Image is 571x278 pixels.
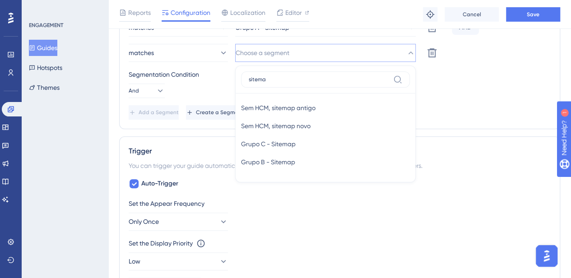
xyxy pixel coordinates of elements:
[63,5,65,12] div: 1
[29,60,62,76] button: Hotspots
[129,87,139,94] span: And
[241,135,410,153] button: Grupo C - Sitemap
[445,7,499,22] button: Cancel
[186,105,243,120] button: Create a Segment
[236,47,289,58] span: Choose a segment
[533,242,560,269] iframe: UserGuiding AI Assistant Launcher
[241,157,295,167] span: Grupo B - Sitemap
[129,213,228,231] button: Only Once
[129,105,179,120] button: Add a Segment
[241,102,316,113] span: Sem HCM, sitemap antigo
[241,153,410,171] button: Grupo B - Sitemap
[527,11,539,18] span: Save
[129,252,228,270] button: Low
[29,40,57,56] button: Guides
[249,76,390,83] input: Search...
[463,11,481,18] span: Cancel
[29,22,63,29] div: ENGAGEMENT
[241,99,410,117] button: Sem HCM, sitemap antigo
[235,44,416,62] button: Choose a segment
[129,83,165,98] button: And
[129,216,159,227] span: Only Once
[128,7,151,18] span: Reports
[241,117,410,135] button: Sem HCM, sitemap novo
[129,146,551,157] div: Trigger
[129,44,228,62] button: matches
[141,178,178,189] span: Auto-Trigger
[196,109,243,116] span: Create a Segment
[139,109,179,116] span: Add a Segment
[129,160,551,171] div: You can trigger your guide automatically when the target URL is visited, and/or use the custom tr...
[129,238,193,249] div: Set the Display Priority
[285,7,302,18] span: Editor
[241,139,296,149] span: Grupo C - Sitemap
[129,47,154,58] span: matches
[29,79,60,96] button: Themes
[129,69,551,80] div: Segmentation Condition
[129,256,140,267] span: Low
[129,198,551,209] div: Set the Appear Frequency
[171,7,210,18] span: Configuration
[506,7,560,22] button: Save
[230,7,265,18] span: Localization
[241,120,311,131] span: Sem HCM, sitemap novo
[21,2,56,13] span: Need Help?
